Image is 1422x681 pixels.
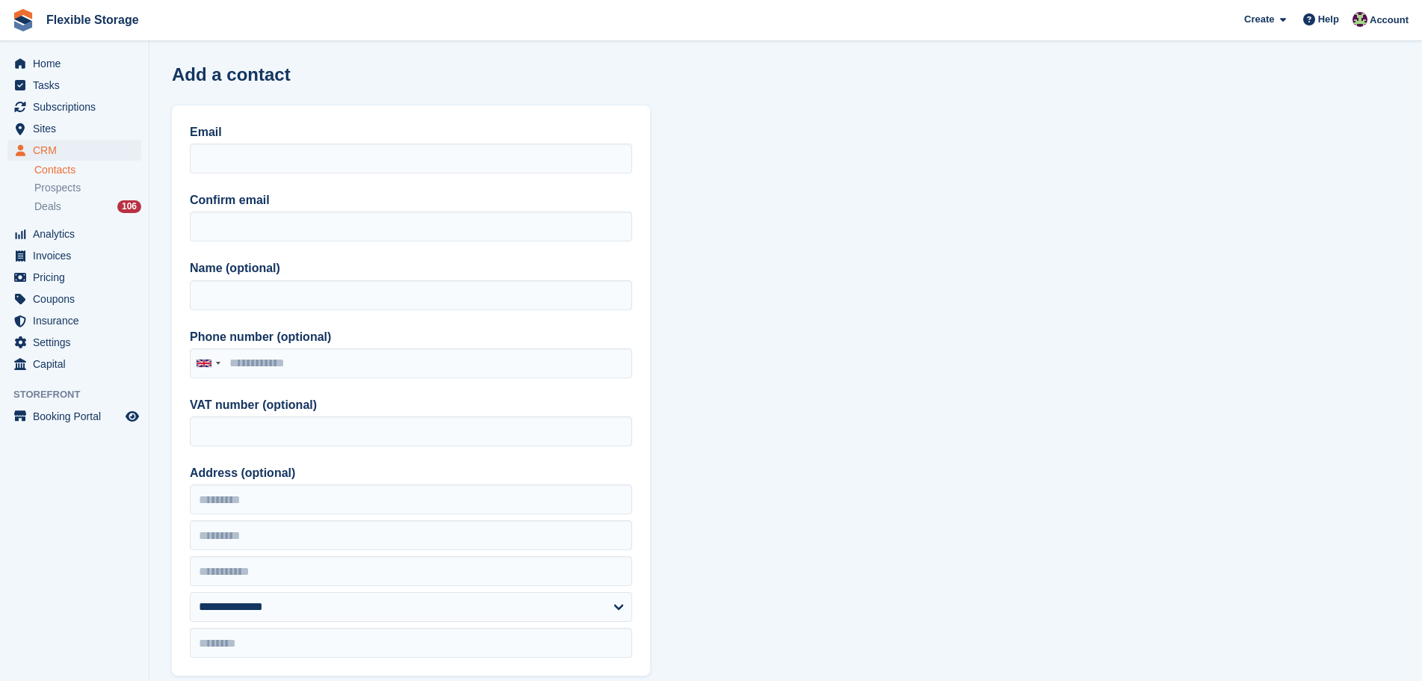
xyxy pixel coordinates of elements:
span: Booking Portal [33,406,123,427]
span: Help [1318,12,1339,27]
span: CRM [33,140,123,161]
a: menu [7,310,141,331]
a: menu [7,140,141,161]
a: menu [7,118,141,139]
span: Tasks [33,75,123,96]
span: Insurance [33,310,123,331]
a: Prospects [34,180,141,196]
a: menu [7,354,141,375]
span: Capital [33,354,123,375]
a: Flexible Storage [40,7,145,32]
a: Deals 106 [34,199,141,215]
span: Coupons [33,289,123,309]
img: stora-icon-8386f47178a22dfd0bd8f6a31ec36ba5ce8667c1dd55bd0f319d3a0aa187defe.svg [12,9,34,31]
a: menu [7,96,141,117]
a: menu [7,332,141,353]
img: Rachael Fisher [1353,12,1367,27]
h1: Add a contact [172,64,291,84]
label: Email [190,123,632,141]
label: Address (optional) [190,464,632,482]
span: Invoices [33,245,123,266]
span: Subscriptions [33,96,123,117]
div: 106 [117,200,141,213]
a: menu [7,267,141,288]
div: United Kingdom: +44 [191,349,225,378]
label: Confirm email [190,191,632,209]
span: Sites [33,118,123,139]
a: menu [7,75,141,96]
label: VAT number (optional) [190,396,632,414]
span: Create [1244,12,1274,27]
label: Name (optional) [190,259,632,277]
span: Deals [34,200,61,214]
a: menu [7,245,141,266]
span: Analytics [33,224,123,244]
span: Prospects [34,181,81,195]
label: Phone number (optional) [190,328,632,346]
a: menu [7,224,141,244]
a: Preview store [123,407,141,425]
span: Home [33,53,123,74]
a: menu [7,53,141,74]
span: Pricing [33,267,123,288]
a: menu [7,289,141,309]
span: Settings [33,332,123,353]
span: Account [1370,13,1409,28]
a: menu [7,406,141,427]
a: Contacts [34,163,141,177]
span: Storefront [13,387,149,402]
